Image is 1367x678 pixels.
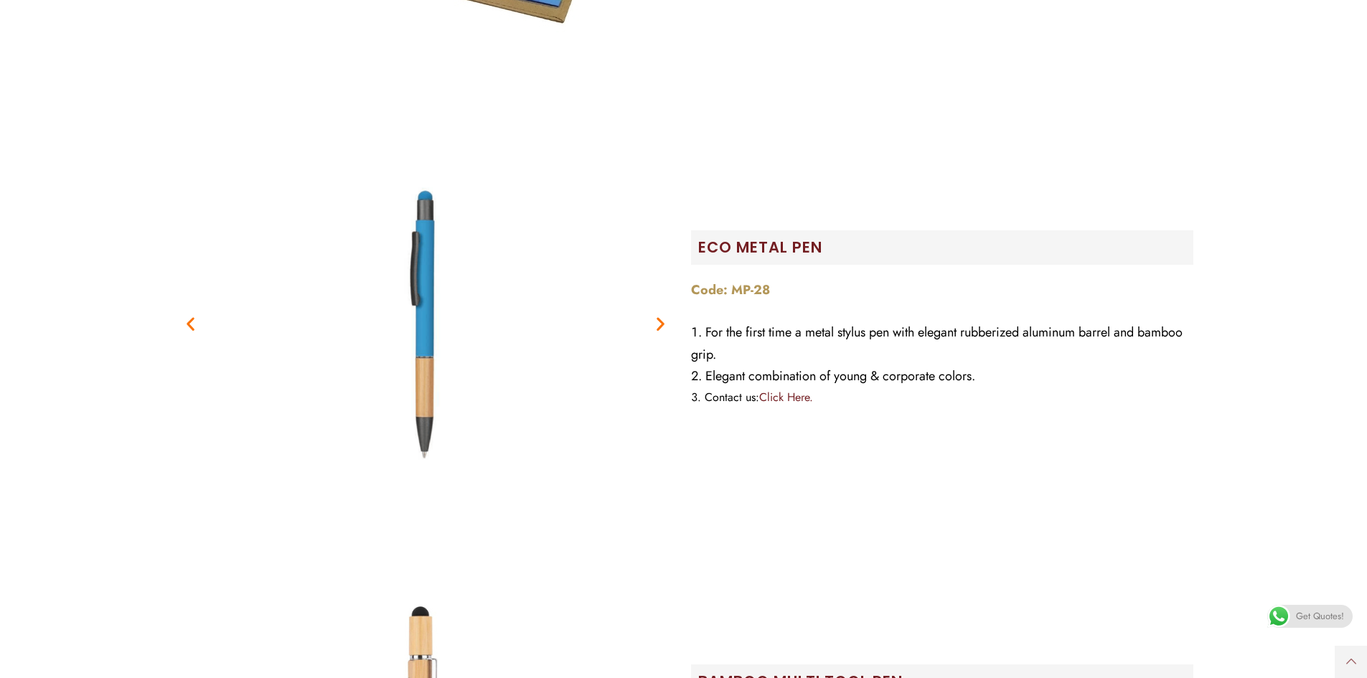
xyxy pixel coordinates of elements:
[759,389,813,405] a: Click Here.
[691,321,1193,366] li: For the first time a metal stylus pen with elegant rubberized aluminum barrel and bamboo grip.
[691,281,770,299] strong: Code: MP-28
[698,237,1193,257] h2: Eco Metal Pen
[691,387,1193,408] li: Contact us:
[174,72,677,575] img: mp-28-3
[174,72,677,575] div: 2 / 3
[182,314,199,332] div: Previous slide
[174,72,677,575] div: Image Carousel
[1296,605,1344,628] span: Get Quotes!
[652,314,670,332] div: Next slide
[691,365,1193,387] li: Elegant combination of young & corporate colors.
